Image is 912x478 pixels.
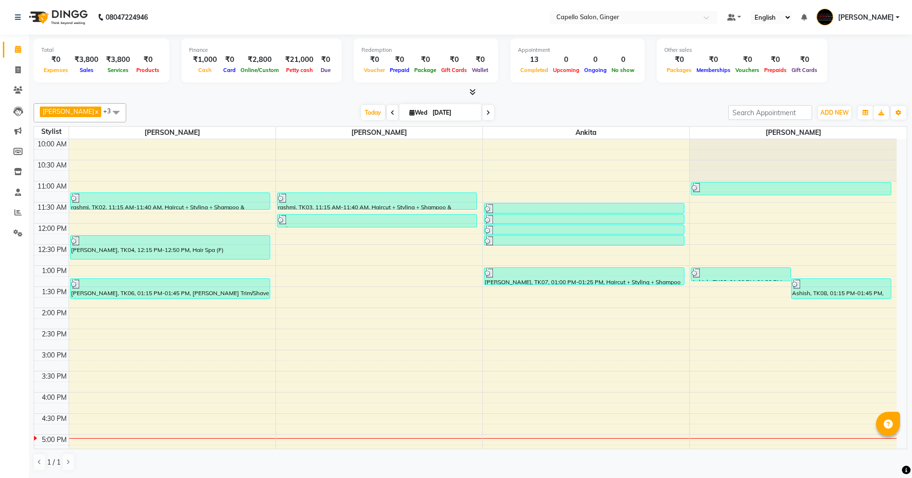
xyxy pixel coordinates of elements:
div: 10:30 AM [36,160,69,170]
div: 11:00 AM [36,181,69,191]
img: Capello Ginger [816,9,833,25]
input: 2025-09-03 [430,106,478,120]
div: rashmi, TK01, 11:45 AM-12:00 PM, Hair Style [484,215,684,224]
div: 2:30 PM [40,329,69,339]
div: ₹0 [789,54,820,65]
span: [PERSON_NAME] [838,12,894,23]
div: ₹0 [134,54,162,65]
div: 2:00 PM [40,308,69,318]
span: Completed [518,67,551,73]
div: Total [41,46,162,54]
span: [PERSON_NAME] [690,127,897,139]
div: 5:00 PM [40,435,69,445]
div: ₹0 [221,54,238,65]
span: Services [105,67,131,73]
div: [PERSON_NAME], TK06, 01:15 PM-01:45 PM, [PERSON_NAME] Trim/Shave [71,279,270,299]
span: [PERSON_NAME] [69,127,276,139]
span: Prepaid [387,67,412,73]
div: rashmi, TK01, 12:15 PM-12:30 PM, Hair Wash [484,236,684,245]
div: rashmi, TK03, 11:15 AM-11:40 AM, Haircut + Styling + Shampoo & Conditioner (Loreal) [277,193,477,209]
input: Search Appointment [728,105,812,120]
span: Gift Cards [789,67,820,73]
span: Expenses [41,67,71,73]
div: [PERSON_NAME], TK07, 01:00 PM-01:25 PM, Haircut + Styling + Shampoo & Conditioner (Loreal) [484,268,684,285]
div: 4:30 PM [40,414,69,424]
span: No show [609,67,637,73]
div: ₹0 [317,54,334,65]
div: Ashish, TK08, 01:00 PM-01:20 PM, Haircut [691,268,791,281]
a: x [94,108,98,115]
span: Voucher [361,67,387,73]
span: Upcoming [551,67,582,73]
span: Cash [196,67,214,73]
div: 10:00 AM [36,139,69,149]
div: ₹0 [387,54,412,65]
span: [PERSON_NAME] [276,127,482,139]
div: 3:00 PM [40,350,69,360]
div: Finance [189,46,334,54]
div: 0 [551,54,582,65]
span: Today [361,105,385,120]
div: ₹3,800 [71,54,102,65]
div: rashmi, TK01, 12:00 PM-12:15 PM, Hair Style [484,225,684,234]
span: Package [412,67,439,73]
div: ₹0 [41,54,71,65]
span: Sales [77,67,96,73]
span: Petty cash [284,67,315,73]
div: Stylist [34,127,69,137]
div: 1:00 PM [40,266,69,276]
span: [PERSON_NAME] [43,108,94,115]
div: 0 [609,54,637,65]
span: Ankita [483,127,689,139]
span: ADD NEW [820,109,849,116]
div: [PERSON_NAME], TK04, 12:15 PM-12:50 PM, Hair Spa (F) [71,236,270,259]
span: Wed [407,109,430,116]
span: Gift Cards [439,67,469,73]
div: ₹0 [439,54,469,65]
div: Redemption [361,46,491,54]
div: ₹0 [664,54,694,65]
div: 13 [518,54,551,65]
div: ₹0 [762,54,789,65]
div: Appointment [518,46,637,54]
span: Products [134,67,162,73]
div: 1:30 PM [40,287,69,297]
div: Ashish, TK08, 01:15 PM-01:45 PM, [PERSON_NAME] Trim/Shave [792,279,891,299]
div: 12:30 PM [36,245,69,255]
span: Vouchers [733,67,762,73]
span: Due [318,67,333,73]
span: Memberships [694,67,733,73]
span: Online/Custom [238,67,281,73]
div: 11:30 AM [36,203,69,213]
b: 08047224946 [106,4,148,31]
span: 1 / 1 [47,457,60,467]
div: 12:00 PM [36,224,69,234]
button: ADD NEW [818,106,851,119]
div: rashmi, TK03, 11:45 AM-12:05 PM, Haircut [277,215,477,227]
div: 4:00 PM [40,393,69,403]
div: ₹21,000 [281,54,317,65]
span: +3 [103,107,118,115]
div: Other sales [664,46,820,54]
div: [PERSON_NAME], TK05, 11:00 AM-11:20 AM, Haircut [691,182,891,195]
div: rashmi, TK01, 11:30 AM-11:45 AM, Hair Wash [484,203,684,213]
div: rashmi, TK02, 11:15 AM-11:40 AM, Haircut + Styling + Shampoo & Conditioner (Loreal) [71,193,270,209]
div: ₹1,000 [189,54,221,65]
div: 0 [582,54,609,65]
div: ₹2,800 [238,54,281,65]
img: logo [24,4,90,31]
div: 3:30 PM [40,371,69,382]
div: ₹0 [412,54,439,65]
div: ₹0 [733,54,762,65]
div: ₹0 [694,54,733,65]
span: Ongoing [582,67,609,73]
span: Packages [664,67,694,73]
span: Prepaids [762,67,789,73]
div: ₹0 [469,54,491,65]
span: Card [221,67,238,73]
span: Wallet [469,67,491,73]
div: ₹0 [361,54,387,65]
div: ₹3,800 [102,54,134,65]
